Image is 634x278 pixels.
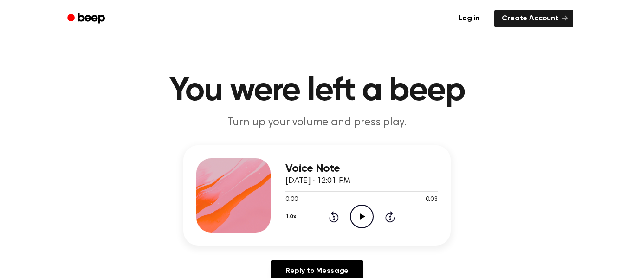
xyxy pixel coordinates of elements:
a: Beep [61,10,113,28]
h1: You were left a beep [79,74,555,108]
p: Turn up your volume and press play. [139,115,495,130]
span: 0:03 [426,195,438,205]
span: 0:00 [285,195,298,205]
a: Log in [449,8,489,29]
a: Create Account [494,10,573,27]
button: 1.0x [285,209,299,225]
span: [DATE] · 12:01 PM [285,177,350,185]
h3: Voice Note [285,162,438,175]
